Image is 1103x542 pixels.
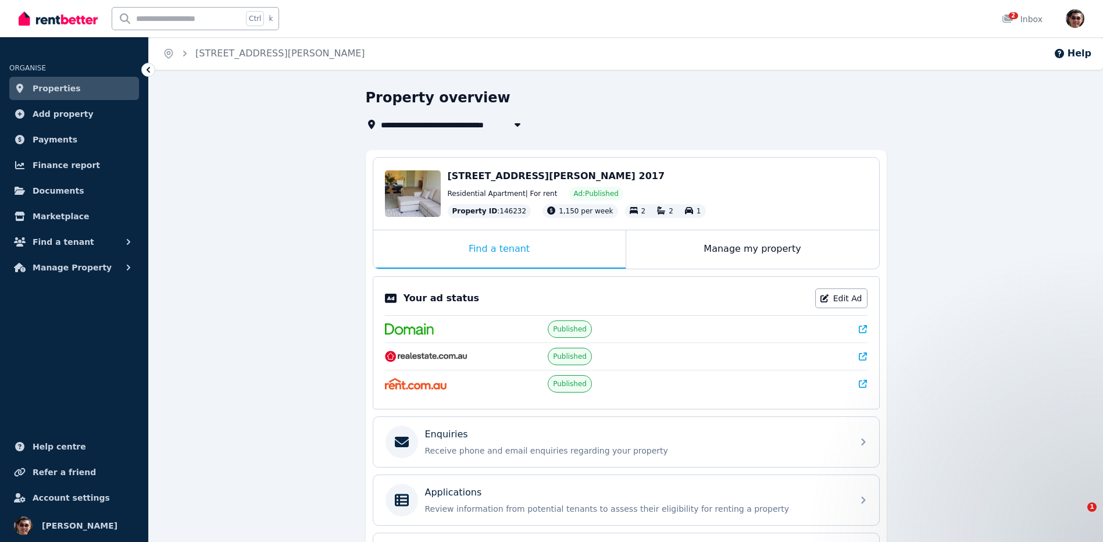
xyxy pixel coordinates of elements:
[626,230,879,269] div: Manage my property
[33,235,94,249] span: Find a tenant
[9,205,139,228] a: Marketplace
[33,440,86,454] span: Help centre
[373,230,626,269] div: Find a tenant
[404,291,479,305] p: Your ad status
[19,10,98,27] img: RentBetter
[385,378,447,390] img: Rent.com.au
[553,379,587,388] span: Published
[9,179,139,202] a: Documents
[1054,47,1091,60] button: Help
[9,154,139,177] a: Finance report
[14,516,33,535] img: David Lin
[553,325,587,334] span: Published
[373,417,879,467] a: EnquiriesReceive phone and email enquiries regarding your property
[1002,13,1043,25] div: Inbox
[1009,12,1018,19] span: 2
[366,88,511,107] h1: Property overview
[9,486,139,509] a: Account settings
[9,461,139,484] a: Refer a friend
[42,519,117,533] span: [PERSON_NAME]
[33,465,96,479] span: Refer a friend
[149,37,379,70] nav: Breadcrumb
[1063,502,1091,530] iframe: Intercom live chat
[559,207,613,215] span: 1,150 per week
[573,189,618,198] span: Ad: Published
[641,207,646,215] span: 2
[9,256,139,279] button: Manage Property
[1087,502,1097,512] span: 1
[669,207,673,215] span: 2
[33,184,84,198] span: Documents
[425,486,482,500] p: Applications
[9,230,139,254] button: Find a tenant
[815,288,868,308] a: Edit Ad
[33,81,81,95] span: Properties
[9,435,139,458] a: Help centre
[697,207,701,215] span: 1
[448,204,531,218] div: : 146232
[425,445,846,457] p: Receive phone and email enquiries regarding your property
[425,503,846,515] p: Review information from potential tenants to assess their eligibility for renting a property
[1066,9,1084,28] img: David Lin
[246,11,264,26] span: Ctrl
[33,491,110,505] span: Account settings
[448,189,558,198] span: Residential Apartment | For rent
[373,475,879,525] a: ApplicationsReview information from potential tenants to assess their eligibility for renting a p...
[452,206,498,216] span: Property ID
[385,351,468,362] img: RealEstate.com.au
[33,158,100,172] span: Finance report
[9,64,46,72] span: ORGANISE
[9,102,139,126] a: Add property
[385,323,434,335] img: Domain.com.au
[33,133,77,147] span: Payments
[269,14,273,23] span: k
[195,48,365,59] a: [STREET_ADDRESS][PERSON_NAME]
[9,77,139,100] a: Properties
[425,427,468,441] p: Enquiries
[33,261,112,274] span: Manage Property
[448,170,665,181] span: [STREET_ADDRESS][PERSON_NAME] 2017
[553,352,587,361] span: Published
[33,209,89,223] span: Marketplace
[33,107,94,121] span: Add property
[9,128,139,151] a: Payments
